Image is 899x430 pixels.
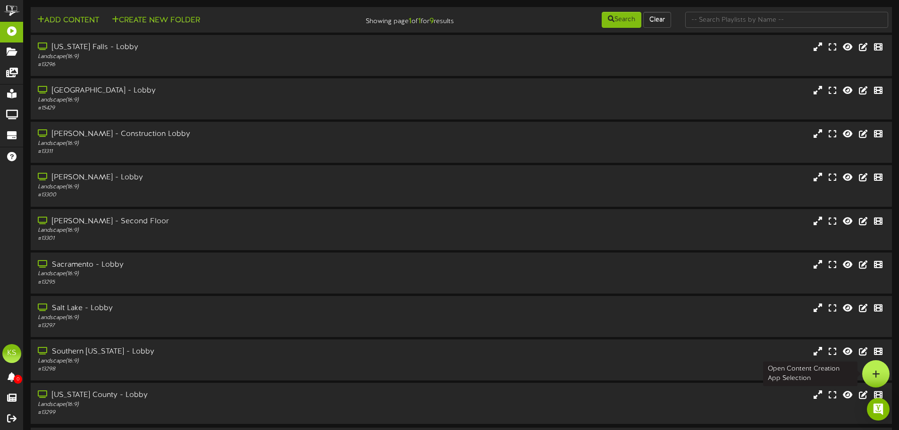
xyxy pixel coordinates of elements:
div: Landscape ( 16:9 ) [38,183,382,191]
div: # 13297 [38,322,382,330]
div: Sacramento - Lobby [38,260,382,270]
div: Landscape ( 16:9 ) [38,53,382,61]
div: # 13300 [38,191,382,199]
div: Landscape ( 16:9 ) [38,140,382,148]
div: [PERSON_NAME] - Lobby [38,172,382,183]
input: -- Search Playlists by Name -- [685,12,888,28]
div: # 13296 [38,61,382,69]
div: Southern [US_STATE] - Lobby [38,346,382,357]
div: # 13311 [38,148,382,156]
button: Search [602,12,641,28]
div: Landscape ( 16:9 ) [38,96,382,104]
div: Landscape ( 16:9 ) [38,227,382,235]
div: Landscape ( 16:9 ) [38,270,382,278]
div: [US_STATE] Falls - Lobby [38,42,382,53]
button: Clear [643,12,671,28]
div: # 13301 [38,235,382,243]
button: Add Content [34,15,102,26]
div: [US_STATE] County - Lobby [38,390,382,401]
div: Salt Lake - Lobby [38,303,382,314]
div: # 13298 [38,365,382,373]
div: Landscape ( 16:9 ) [38,314,382,322]
strong: 1 [409,17,412,25]
span: 0 [14,375,22,384]
div: [PERSON_NAME] - Construction Lobby [38,129,382,140]
div: Open Intercom Messenger [867,398,890,421]
div: [PERSON_NAME] - Second Floor [38,216,382,227]
div: KS [2,344,21,363]
div: # 13295 [38,278,382,287]
div: Showing page of for results [317,11,461,27]
div: [GEOGRAPHIC_DATA] - Lobby [38,85,382,96]
div: # 13299 [38,409,382,417]
button: Create New Folder [109,15,203,26]
div: Landscape ( 16:9 ) [38,357,382,365]
strong: 9 [429,17,434,25]
div: # 15429 [38,104,382,112]
div: Landscape ( 16:9 ) [38,401,382,409]
strong: 1 [418,17,421,25]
